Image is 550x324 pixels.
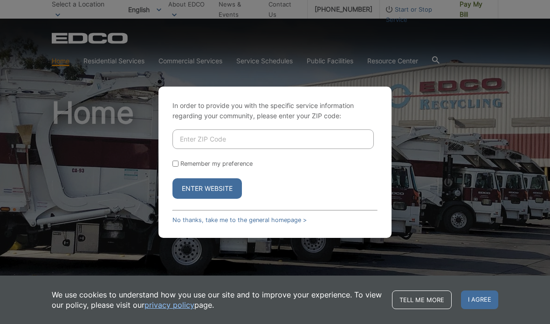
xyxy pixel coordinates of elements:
[180,160,253,167] label: Remember my preference
[52,290,383,310] p: We use cookies to understand how you use our site and to improve your experience. To view our pol...
[392,290,452,309] a: Tell me more
[144,300,194,310] a: privacy policy
[172,101,378,121] p: In order to provide you with the specific service information regarding your community, please en...
[172,216,307,223] a: No thanks, take me to the general homepage >
[172,129,374,149] input: Enter ZIP Code
[172,178,242,199] button: Enter Website
[461,290,498,309] span: I agree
